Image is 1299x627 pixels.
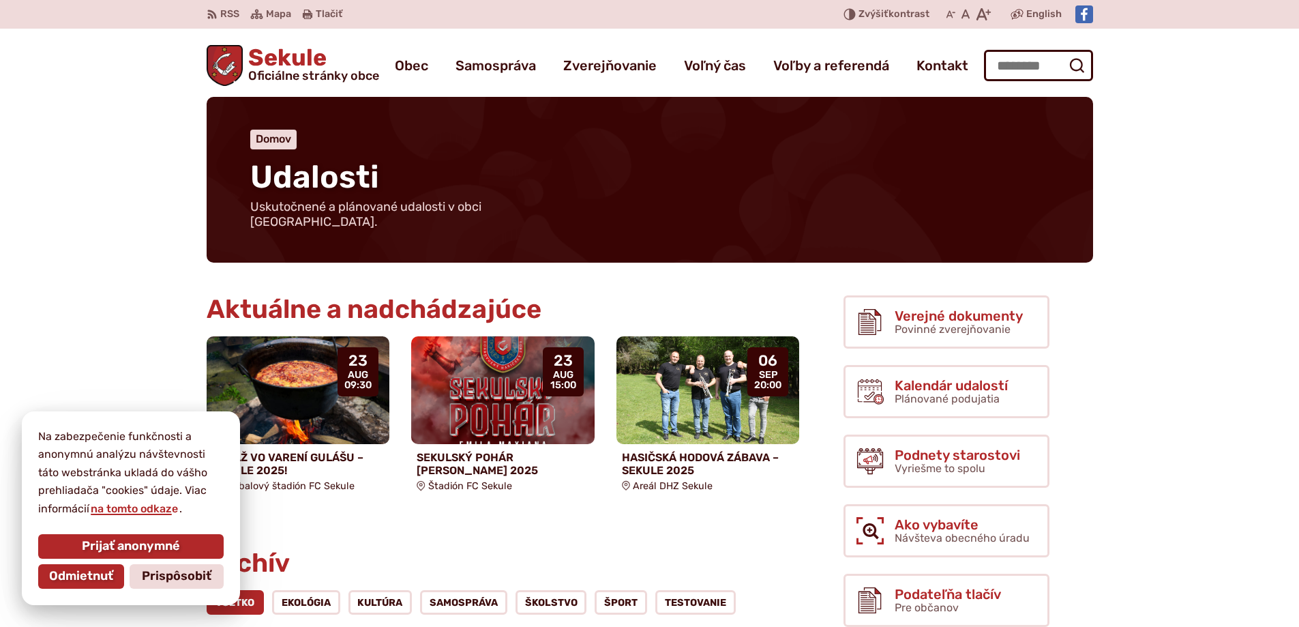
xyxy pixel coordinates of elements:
[550,353,576,369] span: 23
[266,6,291,23] span: Mapa
[516,590,587,615] a: ŠKOLSTVO
[843,365,1049,418] a: Kalendár udalostí Plánované podujatia
[895,601,959,614] span: Pre občanov
[207,295,800,324] h2: Aktuálne a nadchádzajúce
[417,451,589,477] h4: SEKULSKÝ POHÁR [PERSON_NAME] 2025
[395,46,428,85] a: Obec
[428,480,512,492] span: Štadión FC Sekule
[633,480,713,492] span: Areál DHZ Sekule
[207,549,800,578] h2: Archív
[250,200,578,229] p: Uskutočnené a plánované udalosti v obci [GEOGRAPHIC_DATA].
[348,590,413,615] a: Kultúra
[843,574,1049,627] a: Podateľňa tlačív Pre občanov
[38,428,224,518] p: Na zabezpečenie funkčnosti a anonymnú analýzu návštevnosti táto webstránka ukladá do vášho prehli...
[212,451,385,477] h4: SÚŤAŽ VO VARENÍ GULÁŠU – SEKULE 2025!
[754,380,781,391] span: 20:00
[411,336,595,497] a: SEKULSKÝ POHÁR [PERSON_NAME] 2025 Štadión FC Sekule 23 aug 15:00
[616,336,800,497] a: HASIČSKÁ HODOVÁ ZÁBAVA – SEKULE 2025 Areál DHZ Sekule 06 sep 20:00
[207,590,265,615] a: Všetko
[895,531,1030,544] span: Návšteva obecného úradu
[142,569,211,584] span: Prispôsobiť
[243,46,379,82] span: Sekule
[420,590,507,615] a: Samospráva
[895,378,1008,393] span: Kalendár udalostí
[895,448,1020,463] span: Podnety starostovi
[344,370,372,381] span: aug
[248,70,379,82] span: Oficiálne stránky obce
[895,587,1001,602] span: Podateľňa tlačív
[916,46,968,85] a: Kontakt
[1026,6,1062,23] span: English
[895,517,1030,532] span: Ako vybavíte
[82,539,180,554] span: Prijať anonymné
[256,132,291,145] a: Domov
[563,46,657,85] a: Zverejňovanie
[89,502,179,515] a: na tomto odkaze
[550,380,576,391] span: 15:00
[1075,5,1093,23] img: Prejsť na Facebook stránku
[38,564,124,589] button: Odmietnuť
[250,158,379,196] span: Udalosti
[38,534,224,559] button: Prijať anonymné
[754,353,781,369] span: 06
[207,45,380,86] a: Logo Sekule, prejsť na domovskú stránku.
[272,590,340,615] a: Ekológia
[550,370,576,381] span: aug
[1024,6,1064,23] a: English
[754,370,781,381] span: sep
[130,564,224,589] button: Prispôsobiť
[843,504,1049,557] a: Ako vybavíte Návšteva obecného úradu
[895,323,1011,336] span: Povinné zverejňovanie
[207,45,243,86] img: Prejsť na domovskú stránku
[684,46,746,85] a: Voľný čas
[655,590,736,615] a: Testovanie
[773,46,889,85] a: Voľby a referendá
[895,308,1023,323] span: Verejné dokumenty
[895,392,1000,405] span: Plánované podujatia
[622,451,794,477] h4: HASIČSKÁ HODOVÁ ZÁBAVA – SEKULE 2025
[895,462,985,475] span: Vyriešme to spolu
[223,480,355,492] span: Futbalový štadión FC Sekule
[858,8,889,20] span: Zvýšiť
[316,9,342,20] span: Tlačiť
[843,435,1049,488] a: Podnety starostovi Vyriešme to spolu
[456,46,536,85] a: Samospráva
[344,353,372,369] span: 23
[344,380,372,391] span: 09:30
[207,336,390,497] a: SÚŤAŽ VO VARENÍ GULÁŠU – SEKULE 2025! Futbalový štadión FC Sekule 23 aug 09:30
[843,295,1049,349] a: Verejné dokumenty Povinné zverejňovanie
[595,590,647,615] a: Šport
[220,6,239,23] span: RSS
[858,9,929,20] span: kontrast
[49,569,113,584] span: Odmietnuť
